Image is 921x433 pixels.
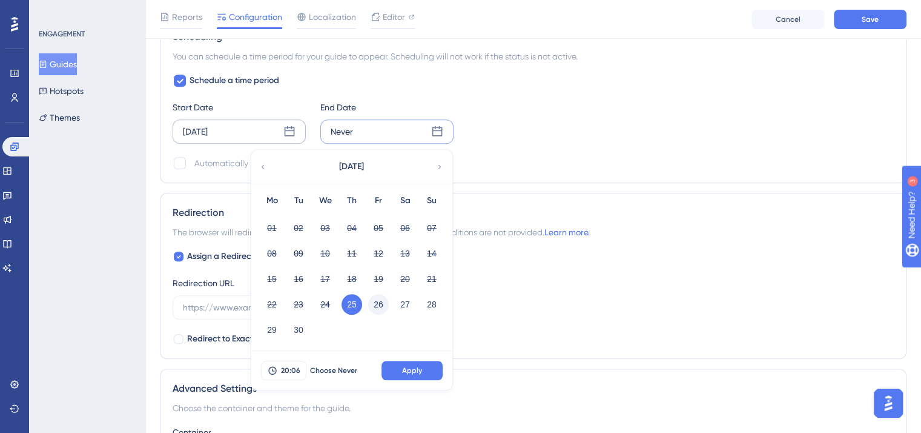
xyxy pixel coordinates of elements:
[183,301,378,314] input: https://www.example.com/
[342,269,362,289] button: 18
[309,10,356,24] span: Localization
[342,294,362,315] button: 25
[870,385,906,421] iframe: UserGuiding AI Assistant Launcher
[421,243,442,264] button: 14
[288,294,309,315] button: 23
[173,381,894,396] div: Advanced Settings
[383,10,405,24] span: Editor
[315,218,335,238] button: 03
[262,294,282,315] button: 22
[368,243,389,264] button: 12
[84,6,88,16] div: 3
[288,320,309,340] button: 30
[310,366,357,375] span: Choose Never
[173,100,306,115] div: Start Date
[315,294,335,315] button: 24
[281,366,300,375] span: 20:06
[229,10,282,24] span: Configuration
[395,269,415,289] button: 20
[173,401,894,415] div: Choose the container and theme for the guide.
[39,53,77,75] button: Guides
[338,193,365,208] div: Th
[173,206,894,220] div: Redirection
[365,193,392,208] div: Fr
[306,361,361,380] button: Choose Never
[187,249,283,264] span: Assign a Redirection URL
[342,243,362,264] button: 11
[421,294,442,315] button: 28
[421,269,442,289] button: 21
[776,15,801,24] span: Cancel
[368,294,389,315] button: 26
[39,29,85,39] div: ENGAGEMENT
[173,49,894,64] div: You can schedule a time period for your guide to appear. Scheduling will not work if the status i...
[28,3,76,18] span: Need Help?
[342,218,362,238] button: 04
[262,269,282,289] button: 15
[339,159,364,174] span: [DATE]
[194,156,444,170] div: Automatically set as “Inactive” when the scheduled period is over.
[544,227,590,237] a: Learn more.
[751,10,824,29] button: Cancel
[262,218,282,238] button: 01
[262,243,282,264] button: 08
[172,10,202,24] span: Reports
[395,294,415,315] button: 27
[862,15,879,24] span: Save
[173,225,590,240] span: The browser will redirect to the “Redirection URL” when the Targeting Conditions are not provided.
[288,218,309,238] button: 02
[190,73,279,88] span: Schedule a time period
[421,218,442,238] button: 07
[39,107,80,129] button: Themes
[259,193,285,208] div: Mo
[288,243,309,264] button: 09
[834,10,906,29] button: Save
[285,193,312,208] div: Tu
[173,276,234,290] div: Redirection URL
[315,269,335,289] button: 17
[39,80,84,102] button: Hotspots
[320,100,454,115] div: End Date
[187,332,270,346] span: Redirect to Exact URL
[291,155,412,179] button: [DATE]
[381,361,443,380] button: Apply
[418,193,445,208] div: Su
[183,124,208,139] div: [DATE]
[395,243,415,264] button: 13
[395,218,415,238] button: 06
[312,193,338,208] div: We
[315,243,335,264] button: 10
[262,320,282,340] button: 29
[288,269,309,289] button: 16
[368,269,389,289] button: 19
[392,193,418,208] div: Sa
[331,124,353,139] div: Never
[402,366,422,375] span: Apply
[368,218,389,238] button: 05
[261,361,306,380] button: 20:06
